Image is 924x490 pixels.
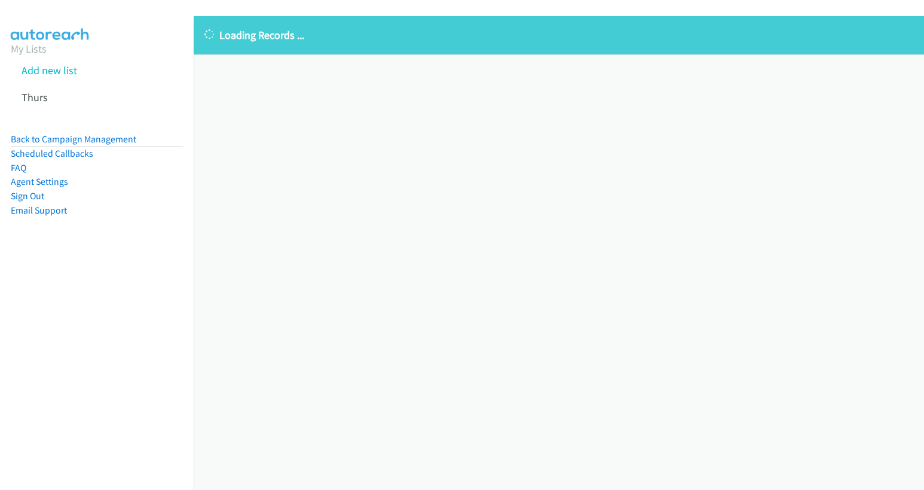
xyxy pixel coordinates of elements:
[11,176,68,187] a: Agent Settings
[204,27,913,43] p: Loading Records ...
[11,133,136,145] a: Back to Campaign Management
[11,148,93,159] a: Scheduled Callbacks
[11,190,44,202] a: Sign Out
[22,63,77,77] a: Add new list
[11,42,47,56] a: My Lists
[11,205,67,216] a: Email Support
[11,162,26,174] a: FAQ
[22,90,48,104] a: Thurs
